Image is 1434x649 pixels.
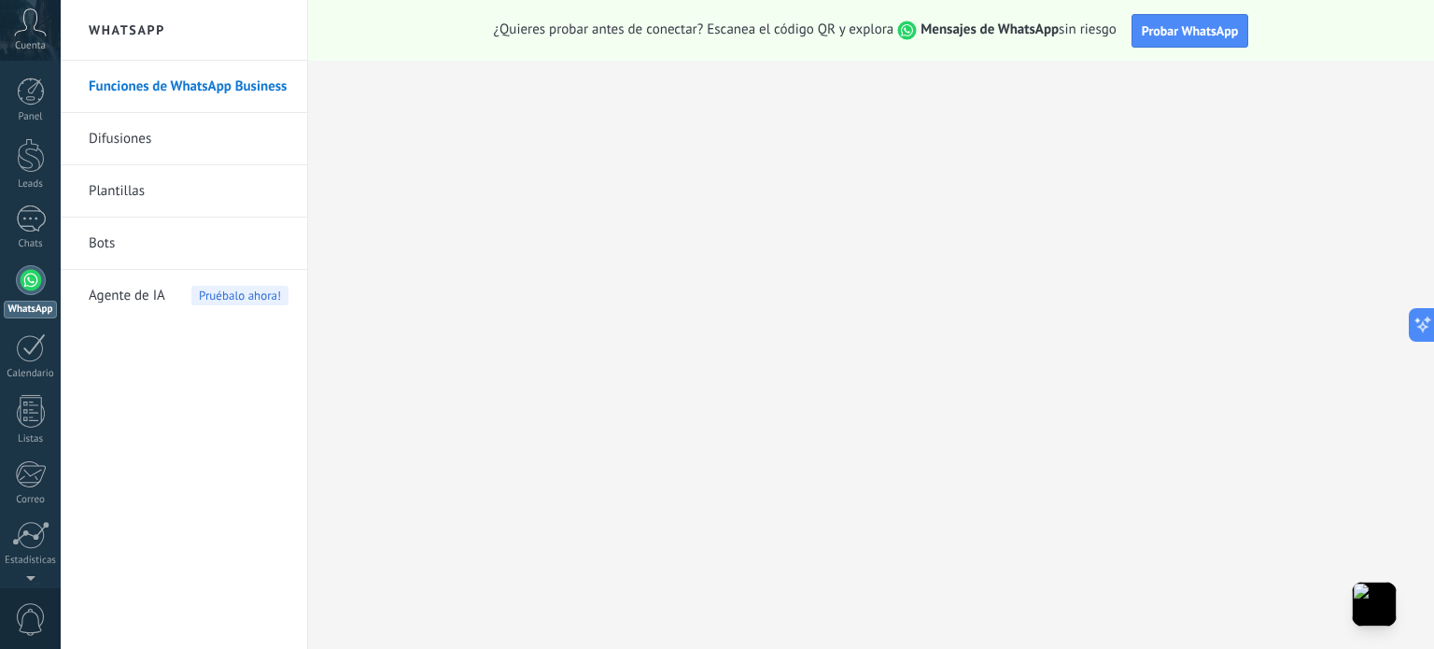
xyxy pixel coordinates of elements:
div: Leads [4,178,58,190]
li: Plantillas [61,165,307,218]
button: Probar WhatsApp [1132,14,1249,48]
span: Pruébalo ahora! [191,286,288,305]
a: Bots [89,218,288,270]
div: Estadísticas [4,555,58,567]
li: Difusiones [61,113,307,165]
li: Agente de IA [61,270,307,321]
div: Panel [4,111,58,123]
div: Listas [4,433,58,445]
span: Agente de IA [89,270,165,322]
span: Probar WhatsApp [1142,22,1239,39]
div: Calendario [4,368,58,380]
a: Difusiones [89,113,288,165]
a: Funciones de WhatsApp Business [89,61,288,113]
li: Funciones de WhatsApp Business [61,61,307,113]
a: Agente de IAPruébalo ahora! [89,270,288,322]
a: Plantillas [89,165,288,218]
div: Chats [4,238,58,250]
span: Cuenta [15,40,46,52]
li: Bots [61,218,307,270]
div: Correo [4,494,58,506]
div: WhatsApp [4,301,57,318]
strong: Mensajes de WhatsApp [921,21,1059,38]
span: ¿Quieres probar antes de conectar? Escanea el código QR y explora sin riesgo [494,21,1117,40]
